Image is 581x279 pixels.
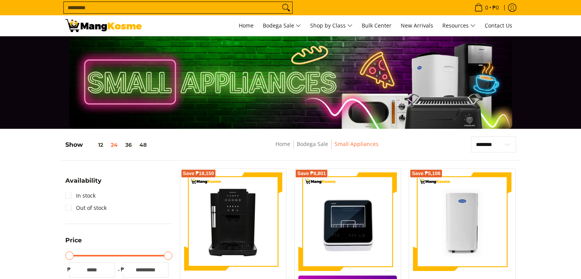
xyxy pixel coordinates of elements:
span: ₱ [65,266,73,273]
a: In stock [65,190,95,202]
span: Contact Us [485,22,512,29]
img: Toshiba Mini 4-Set Dishwasher (Class A) [298,172,397,271]
span: Home [239,22,254,29]
span: Price [65,237,82,243]
span: • [472,3,501,12]
a: Resources [439,15,479,36]
span: Save ₱8,801 [297,171,326,176]
span: Save ₱5,106 [412,171,440,176]
span: New Arrivals [401,22,433,29]
span: Bodega Sale [263,21,301,31]
span: Availability [65,178,102,184]
nav: Breadcrumbs [220,139,434,157]
a: Home [235,15,257,36]
span: Shop by Class [310,21,353,31]
button: 12 [83,142,107,148]
nav: Main Menu [149,15,516,36]
a: Home [275,140,290,148]
summary: Open [65,178,102,190]
span: ₱ [119,266,126,273]
button: 48 [136,142,151,148]
span: 0 [484,5,489,10]
a: Bodega Sale [297,140,328,148]
a: Contact Us [481,15,516,36]
a: Bodega Sale [259,15,305,36]
h5: Show [65,141,151,149]
span: Save ₱18,150 [183,171,214,176]
button: Search [280,2,292,13]
a: Shop by Class [306,15,356,36]
a: Bulk Center [358,15,395,36]
summary: Open [65,237,82,249]
a: Out of stock [65,202,107,214]
a: New Arrivals [397,15,437,36]
span: Bulk Center [362,22,392,29]
img: Small Appliances l Mang Kosme: Home Appliances Warehouse Sale [65,19,142,32]
button: 24 [107,142,121,148]
img: Condura Automatic Espresso Machine (Class A) [184,172,283,271]
span: ₱0 [491,5,500,10]
button: 36 [121,142,136,148]
span: Resources [442,21,476,31]
a: Small Appliances [335,140,379,148]
img: Carrier 30L White Dehumidifier (Class B) [413,172,511,271]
